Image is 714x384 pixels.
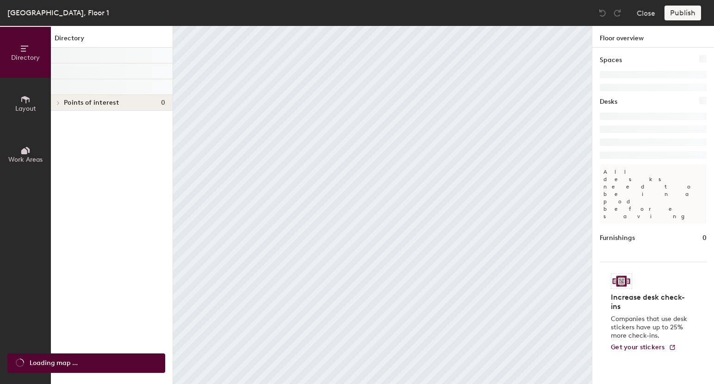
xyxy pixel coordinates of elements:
h1: Floor overview [592,26,714,48]
a: Get your stickers [611,344,676,352]
span: Get your stickers [611,343,665,351]
h1: Directory [51,33,173,48]
p: All desks need to be in a pod before saving [600,164,707,224]
h1: Spaces [600,55,622,65]
h1: Furnishings [600,233,635,243]
img: Sticker logo [611,273,632,289]
h1: 0 [702,233,707,243]
div: [GEOGRAPHIC_DATA], Floor 1 [7,7,109,19]
h1: Desks [600,97,617,107]
p: Companies that use desk stickers have up to 25% more check-ins. [611,315,690,340]
img: Undo [598,8,607,18]
span: Work Areas [8,156,43,164]
canvas: Map [173,26,592,384]
button: Close [637,6,655,20]
span: Points of interest [64,99,119,107]
span: Directory [11,54,40,62]
img: Redo [613,8,622,18]
h4: Increase desk check-ins [611,293,690,311]
span: 0 [161,99,165,107]
span: Layout [15,105,36,113]
span: Loading map ... [30,358,78,368]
